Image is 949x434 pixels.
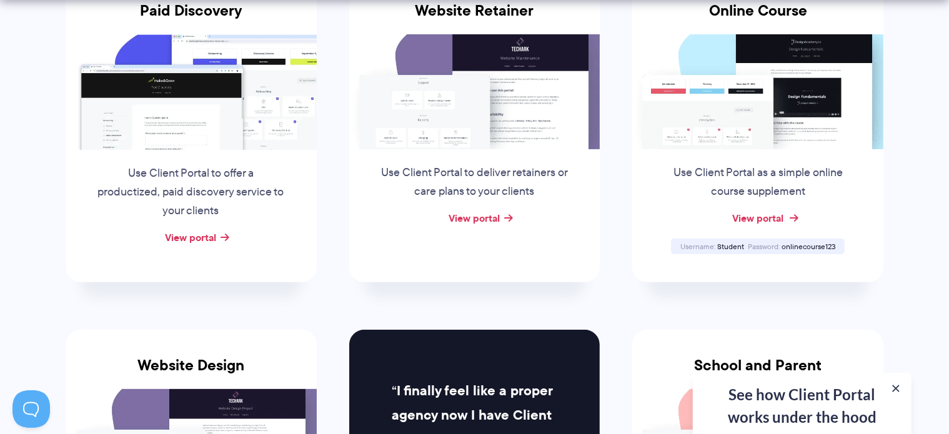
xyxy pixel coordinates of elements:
[379,164,569,201] p: Use Client Portal to deliver retainers or care plans to your clients
[52,75,62,85] img: tab_domain_overview_orange.svg
[680,241,715,252] span: Username
[663,164,853,201] p: Use Client Portal as a simple online course supplement
[632,2,883,34] h3: Online Course
[126,75,136,85] img: tab_keywords_by_traffic_grey.svg
[66,357,317,389] h3: Website Design
[732,210,783,225] a: View portal
[66,2,317,34] h3: Paid Discovery
[717,241,744,252] span: Student
[35,20,61,30] div: v 4.0.25
[20,20,30,30] img: logo_orange.svg
[449,210,500,225] a: View portal
[12,390,50,428] iframe: Toggle Customer Support
[96,164,286,220] p: Use Client Portal to offer a productized, paid discovery service to your clients
[32,32,140,42] div: Dominio: [DOMAIN_NAME]
[349,2,600,34] h3: Website Retainer
[139,76,207,84] div: Keyword (traffico)
[632,357,883,389] h3: School and Parent
[66,76,96,84] div: Dominio
[166,230,217,245] a: View portal
[782,241,835,252] span: onlinecourse123
[748,241,780,252] span: Password
[20,32,30,42] img: website_grey.svg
